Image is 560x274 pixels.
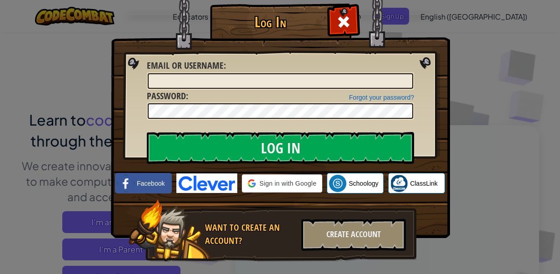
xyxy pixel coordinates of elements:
input: Log In [147,132,414,164]
div: Create Account [301,219,406,251]
span: Password [147,90,186,102]
label: : [147,90,188,103]
span: Sign in with Google [260,179,316,188]
div: Want to create an account? [205,221,296,247]
span: Facebook [137,179,165,188]
img: facebook_small.png [117,175,135,192]
span: ClassLink [410,179,438,188]
span: Email or Username [147,59,224,71]
img: clever-logo-blue.png [176,173,237,193]
h1: Log In [212,14,328,30]
img: classlink-logo-small.png [390,175,408,192]
a: Forgot your password? [349,94,414,101]
div: Sign in with Google [242,174,322,193]
img: schoology.png [329,175,346,192]
span: Schoology [349,179,378,188]
label: : [147,59,226,72]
